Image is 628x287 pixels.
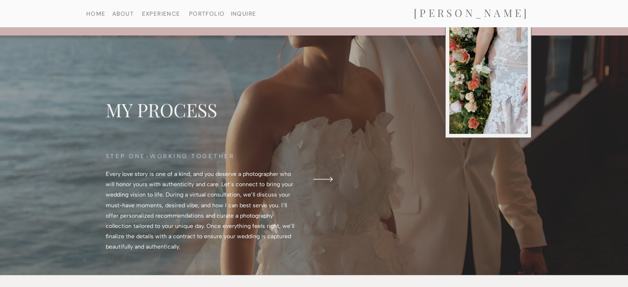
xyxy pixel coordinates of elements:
a: PORTFOLIO [186,11,228,16]
h3: STEP ONE-WORKING TOGETHER [106,151,308,160]
h2: MY PROCESS [106,98,349,142]
a: ABOUT [102,11,145,16]
a: INQUIRE [228,11,259,16]
a: [PERSON_NAME] [389,7,555,20]
a: HOME [75,11,117,16]
a: EXPERIENCE [140,11,182,16]
p: Every love story is one of a kind, and you deserve a photographer who will honor yours with authe... [106,169,300,252]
